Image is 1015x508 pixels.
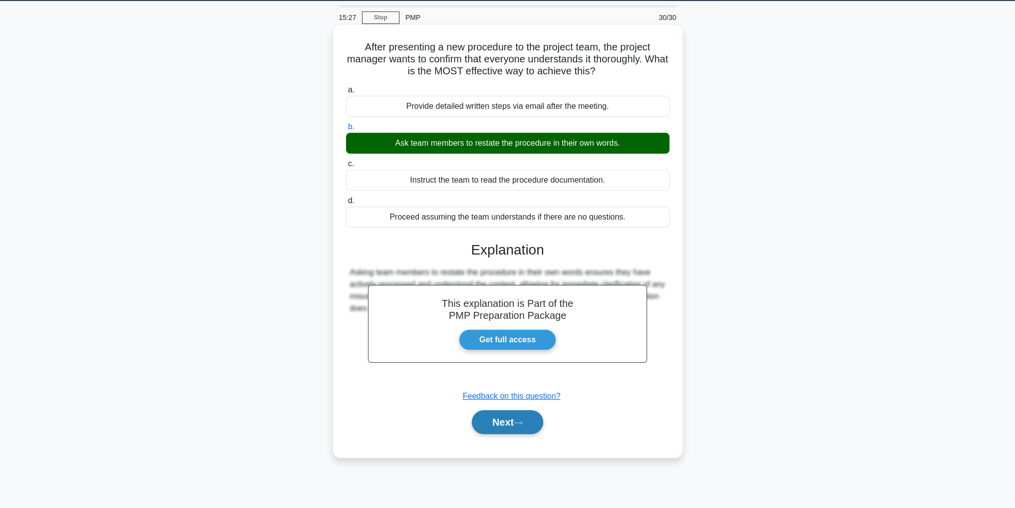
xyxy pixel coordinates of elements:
span: b. [348,122,354,131]
span: d. [348,196,354,205]
a: Stop [362,11,399,24]
a: Get full access [459,329,556,350]
button: Next [472,410,543,434]
div: Provide detailed written steps via email after the meeting. [346,96,670,117]
h3: Explanation [352,242,664,258]
span: c. [348,159,354,168]
div: PMP [399,7,537,27]
div: Ask team members to restate the procedure in their own words. [346,133,670,154]
div: Instruct the team to read the procedure documentation. [346,170,670,191]
span: a. [348,85,354,94]
div: 30/30 [624,7,682,27]
div: Asking team members to restate the procedure in their own words ensures they have actively proces... [350,266,666,314]
div: 15:27 [333,7,362,27]
div: Proceed assuming the team understands if there are no questions. [346,207,670,228]
a: Feedback on this question? [463,392,561,400]
h5: After presenting a new procedure to the project team, the project manager wants to confirm that e... [345,41,671,78]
